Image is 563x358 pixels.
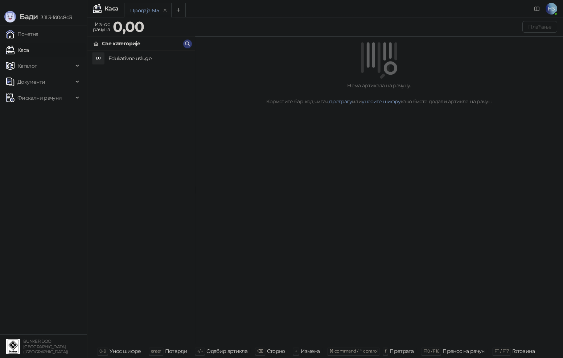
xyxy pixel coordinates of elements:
div: Унос шифре [110,346,141,356]
div: Претрага [390,346,414,356]
a: Почетна [6,27,38,41]
span: enter [151,348,161,354]
span: ⌫ [257,348,263,354]
a: Документација [531,3,543,14]
button: Add tab [171,3,186,17]
span: НЗ [546,3,557,14]
a: претрагу [329,98,352,105]
span: 0-9 [99,348,106,354]
button: remove [160,7,170,13]
strong: 0,00 [113,18,144,36]
div: grid [87,51,195,344]
div: Продаја 615 [130,7,159,14]
small: BUNKER DOO [GEOGRAPHIC_DATA] ([GEOGRAPHIC_DATA]) [23,339,68,354]
div: Готовина [512,346,535,356]
div: Каса [104,6,118,12]
div: Све категорије [102,39,140,47]
img: Logo [4,11,16,22]
img: 64x64-companyLogo-d200c298-da26-4023-afd4-f376f589afb5.jpeg [6,339,20,354]
span: f [385,348,386,354]
a: Каса [6,43,29,57]
span: Бади [20,12,38,21]
span: F11 / F17 [494,348,509,354]
div: Сторно [267,346,285,356]
div: Измена [301,346,320,356]
span: ↑/↓ [197,348,203,354]
span: Фискални рачуни [17,91,62,105]
div: Нема артикала на рачуну. Користите бар код читач, или како бисте додали артикле на рачун. [204,82,554,105]
span: + [295,348,297,354]
div: Потврди [165,346,188,356]
a: унесите шифру [362,98,401,105]
span: 3.11.3-fd0d8d3 [38,14,72,21]
div: Износ рачуна [91,20,111,34]
button: Плаћање [522,21,557,33]
span: Каталог [17,59,37,73]
span: ⌘ command / ⌃ control [329,348,378,354]
h4: Edukativne usluge [108,53,189,64]
span: Документи [17,75,45,89]
div: EU [93,53,104,64]
div: Одабир артикла [206,346,247,356]
div: Пренос на рачун [443,346,484,356]
span: F10 / F16 [423,348,439,354]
